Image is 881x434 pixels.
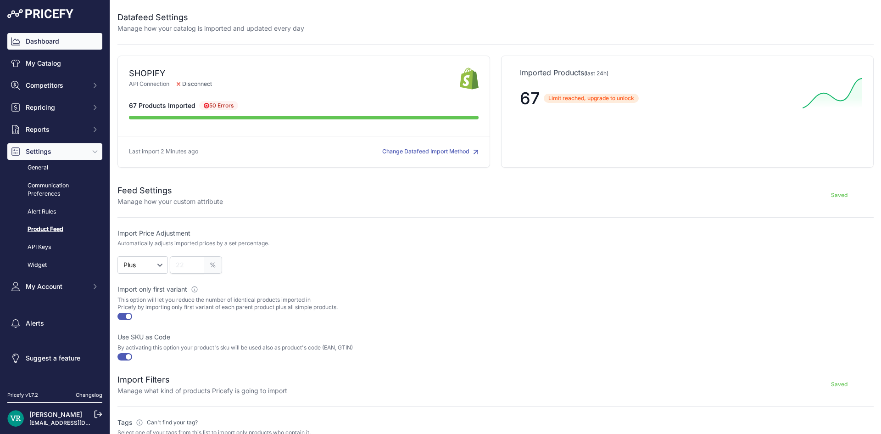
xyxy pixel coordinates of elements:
div: Pricefy v1.7.2 [7,391,38,399]
span: Can't find your tag? [147,419,198,426]
button: Saved [805,377,874,392]
a: My Catalog [7,55,102,72]
button: Competitors [7,77,102,94]
button: Reports [7,121,102,138]
p: Manage how your custom attribute [117,197,223,206]
span: Competitors [26,81,86,90]
a: Widget [7,257,102,273]
a: Dashboard [7,33,102,50]
button: Saved [805,188,874,203]
a: Suggest a feature [7,350,102,366]
label: Use SKU as Code [117,333,493,342]
a: Product Feed [7,221,102,237]
p: This option will let you reduce the number of identical products imported in Pricefy by importing... [117,296,493,311]
div: SHOPIFY [129,67,460,80]
a: General [7,160,102,176]
h2: Datafeed Settings [117,11,304,24]
input: 22 [170,256,204,274]
p: Imported Products [520,67,855,78]
span: % [204,256,222,274]
a: Alert Rules [7,204,102,220]
span: 67 [520,88,540,108]
span: 67 Products Imported [129,101,195,110]
span: Limit reached, upgrade to unlock [544,94,639,103]
a: [EMAIL_ADDRESS][DOMAIN_NAME] [29,419,125,426]
span: Reports [26,125,86,134]
button: My Account [7,278,102,295]
p: Automatically adjusts imported prices by a set percentage. [117,240,269,247]
button: Change Datafeed Import Method [382,147,479,156]
label: Tags [117,418,493,427]
p: API Connection [129,80,460,89]
p: Manage what kind of products Pricefy is going to import [117,386,287,395]
span: Repricing [26,103,86,112]
p: By activating this option your product's sku will be used also as product's code (EAN, GTIN) [117,344,493,351]
a: API Keys [7,239,102,255]
nav: Sidebar [7,33,102,380]
label: Import Price Adjustment [117,229,493,238]
a: Communication Preferences [7,178,102,202]
label: Import only first variant [117,285,493,294]
a: [PERSON_NAME] [29,411,82,418]
span: (last 24h) [584,70,608,77]
h2: Feed Settings [117,184,223,197]
h2: Import Filters [117,373,287,386]
a: Changelog [76,392,102,398]
p: Last import 2 Minutes ago [129,147,198,156]
img: Pricefy Logo [7,9,73,18]
span: 50 Errors [199,101,238,110]
span: My Account [26,282,86,291]
span: Disconnect [169,80,219,89]
button: Repricing [7,99,102,116]
span: Settings [26,147,86,156]
p: Manage how your catalog is imported and updated every day [117,24,304,33]
button: Settings [7,143,102,160]
a: Alerts [7,315,102,332]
